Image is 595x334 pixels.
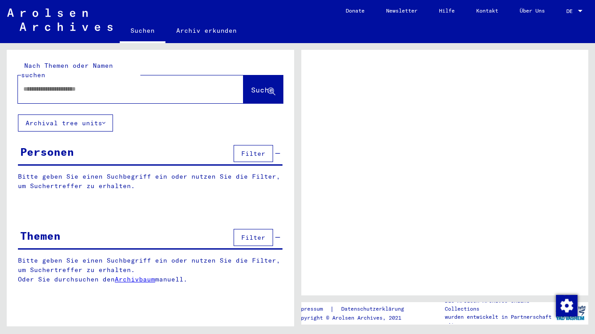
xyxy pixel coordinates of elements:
[18,172,282,191] p: Bitte geben Sie einen Suchbegriff ein oder nutzen Sie die Filter, um Suchertreffer zu erhalten.
[295,304,330,314] a: Impressum
[445,297,552,313] p: Die Arolsen Archives Online-Collections
[566,8,576,14] span: DE
[234,229,273,246] button: Filter
[241,233,265,242] span: Filter
[556,295,578,316] img: Zustimmung ändern
[554,302,587,324] img: yv_logo.png
[20,228,61,244] div: Themen
[251,85,274,94] span: Suche
[18,256,283,284] p: Bitte geben Sie einen Suchbegriff ein oder nutzen Sie die Filter, um Suchertreffer zu erhalten. O...
[334,304,415,314] a: Datenschutzerklärung
[241,149,265,158] span: Filter
[295,314,415,322] p: Copyright © Arolsen Archives, 2021
[120,20,165,43] a: Suchen
[295,304,415,314] div: |
[18,114,113,132] button: Archival tree units
[165,20,248,41] a: Archiv erkunden
[21,62,113,79] mat-label: Nach Themen oder Namen suchen
[20,144,74,160] div: Personen
[115,275,155,283] a: Archivbaum
[243,75,283,103] button: Suche
[445,313,552,329] p: wurden entwickelt in Partnerschaft mit
[7,9,113,31] img: Arolsen_neg.svg
[556,294,577,316] div: Zustimmung ändern
[234,145,273,162] button: Filter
